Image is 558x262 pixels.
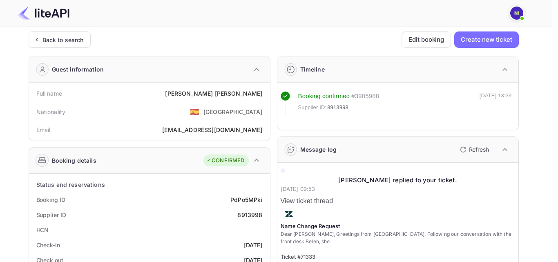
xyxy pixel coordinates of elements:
div: Booking confirmed [298,92,350,101]
div: CONFIRMED [205,157,244,165]
p: Refresh [469,145,489,154]
div: Timeline [300,65,325,74]
div: 8913998 [237,210,262,219]
img: LiteAPI Logo [18,7,69,20]
div: [PERSON_NAME] [PERSON_NAME] [165,89,262,98]
div: Back to search [42,36,84,44]
div: Booking details [52,156,96,165]
div: Status and reservations [36,180,105,189]
span: Ticket #71333 [281,253,316,260]
div: HCN [36,226,49,234]
img: AwvSTEc2VUhQAAAAAElFTkSuQmCC [281,206,297,222]
button: Edit booking [402,31,451,48]
span: 8913998 [327,103,348,112]
button: Create new ticket [454,31,518,48]
span: Supplier ID: [298,103,327,112]
div: # 3905988 [351,92,379,101]
div: Check-in [36,241,60,249]
div: Message log [300,145,337,154]
div: Booking ID [36,195,65,204]
div: [EMAIL_ADDRESS][DOMAIN_NAME] [162,125,262,134]
p: [DATE] 09:53 [281,185,515,193]
div: [PERSON_NAME] replied to your ticket. [281,176,515,185]
div: Email [36,125,51,134]
div: Full name [36,89,62,98]
div: [DATE] 13:39 [480,92,512,115]
div: Supplier ID [36,210,66,219]
div: Nationality [36,107,66,116]
div: PdPo5MPki [230,195,262,204]
img: N Ibadah [510,7,523,20]
div: Guest information [52,65,104,74]
span: United States [190,104,199,119]
p: View ticket thread [281,196,515,206]
p: Name Change Request [281,222,515,231]
div: [GEOGRAPHIC_DATA] [203,107,263,116]
div: [DATE] [244,241,263,249]
p: Dear [PERSON_NAME], Greetings from [GEOGRAPHIC_DATA]. Following our conversation with the front d... [281,231,515,245]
